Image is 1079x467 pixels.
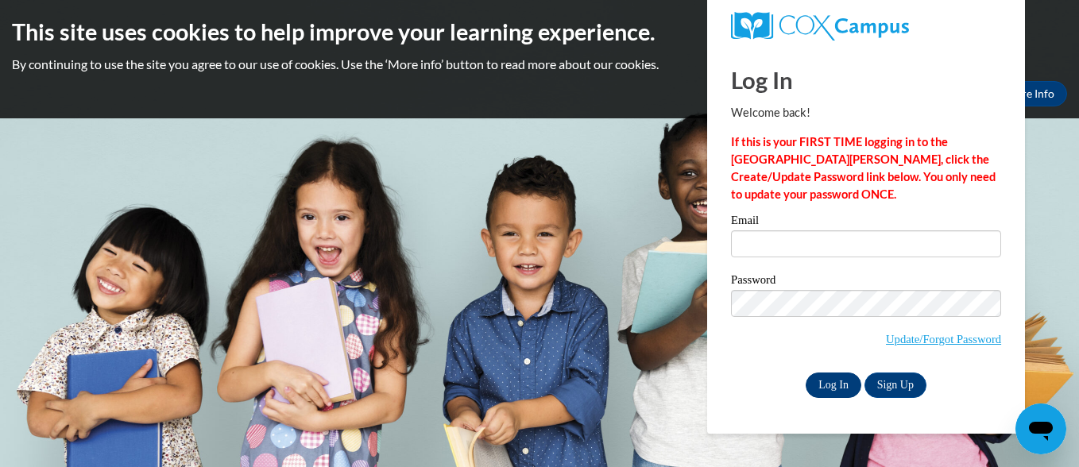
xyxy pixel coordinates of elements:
p: By continuing to use the site you agree to our use of cookies. Use the ‘More info’ button to read... [12,56,1067,73]
strong: If this is your FIRST TIME logging in to the [GEOGRAPHIC_DATA][PERSON_NAME], click the Create/Upd... [731,135,996,201]
a: More Info [992,81,1067,106]
label: Password [731,274,1001,290]
h1: Log In [731,64,1001,96]
a: COX Campus [731,12,1001,41]
p: Welcome back! [731,104,1001,122]
input: Log In [806,372,861,398]
a: Update/Forgot Password [886,333,1001,345]
a: Sign Up [864,372,926,398]
img: COX Campus [731,12,909,41]
label: Email [731,214,1001,230]
h2: This site uses cookies to help improve your learning experience. [12,16,1067,48]
iframe: Button to launch messaging window [1015,403,1066,454]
